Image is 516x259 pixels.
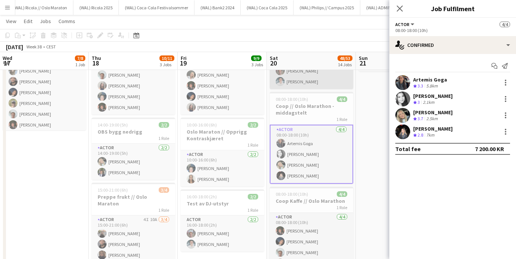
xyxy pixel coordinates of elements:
span: 3.3 [418,83,423,89]
h3: Preppe frukt // Oslo Maraton [92,194,175,207]
span: 3.7 [418,116,423,121]
span: 1 Role [247,207,258,213]
span: View [6,18,16,25]
span: 2.8 [418,132,423,138]
span: 19 [180,59,187,67]
span: 17 [1,59,12,67]
app-card-role: Actor4/408:00-18:00 (10h)Artemis Goga[PERSON_NAME][PERSON_NAME][PERSON_NAME] [270,125,353,184]
h3: Coop // Oslo Marathon - middagstelt [270,103,353,116]
span: 7/8 [75,55,85,61]
span: 2/2 [248,122,258,128]
app-card-role: Actor2/214:00-19:00 (5h)[PERSON_NAME][PERSON_NAME] [92,144,175,180]
span: 20 [269,59,278,67]
div: 3 Jobs [251,62,263,67]
span: 16:00-18:00 (2h) [187,194,217,199]
app-job-card: 10:00-16:00 (6h)2/2Oslo Maraton // Opprigg Kontraskjæret1 RoleActor2/210:00-16:00 (6h)[PERSON_NAM... [181,118,264,186]
button: (WAL) Coca-Cola Festivalsommer [119,0,194,15]
span: Edit [24,18,32,25]
div: Total fee [395,145,421,153]
span: Actor [395,22,409,27]
span: Sun [359,55,368,61]
span: Wed [3,55,12,61]
span: Week 38 [25,44,43,49]
app-card-role: Actor2/210:00-16:00 (6h)[PERSON_NAME][PERSON_NAME] [181,150,264,186]
div: [PERSON_NAME] [413,93,453,99]
a: Comms [56,16,78,26]
div: 2.5km [425,116,439,122]
div: 7km [425,132,436,138]
div: 3 Jobs [160,62,174,67]
span: Sat [270,55,278,61]
app-card-role: Actor5/509:00-17:00 (8h)[PERSON_NAME][PERSON_NAME][PERSON_NAME][PERSON_NAME][PERSON_NAME] [181,46,264,115]
h3: Job Fulfilment [389,4,516,13]
app-card-role: Actor2/216:00-18:00 (2h)[PERSON_NAME][PERSON_NAME] [181,215,264,252]
div: [DATE] [6,43,23,51]
h3: Coop Kaffe // Oslo Marathon [270,198,353,204]
span: 10/11 [159,55,174,61]
span: 10:00-16:00 (6h) [187,122,217,128]
span: 1 Role [336,116,347,122]
span: 21 [358,59,368,67]
div: Artemis Goga [413,76,447,83]
span: 14:00-19:00 (5h) [98,122,128,128]
span: 1 Role [336,205,347,210]
app-card-role: Actor10I4A7/809:00-19:00 (10h)[PERSON_NAME][PERSON_NAME][PERSON_NAME][PERSON_NAME][PERSON_NAME][P... [3,53,86,154]
button: (WAL) Ricola 2025 [73,0,119,15]
span: 15:00-21:00 (6h) [98,187,128,193]
div: 2.1km [421,99,436,106]
span: 4/4 [337,96,347,102]
span: 48/53 [338,55,352,61]
span: Thu [92,55,101,61]
a: Jobs [37,16,54,26]
span: Fri [181,55,187,61]
span: 2/2 [248,194,258,199]
app-job-card: 09:00-19:00 (10h)7/8Coop // Oslo Marathon opprigg1 RoleActor10I4A7/809:00-19:00 (10h)[PERSON_NAME... [3,20,86,130]
button: (WAL) Bank2 2024 [194,0,241,15]
app-job-card: 08:00-18:00 (10h)4/4Coop // Oslo Marathon - middagstelt1 RoleActor4/408:00-18:00 (10h)Artemis Gog... [270,92,353,184]
div: 08:00-18:00 (10h) [395,28,510,33]
app-card-role: Actor5/509:00-17:00 (8h)[PERSON_NAME][PERSON_NAME][PERSON_NAME][PERSON_NAME][PERSON_NAME] [92,46,175,115]
button: (WAL) Ricola // Oslo Maraton [7,0,73,15]
div: 5.8km [425,83,439,89]
span: 4/4 [500,22,510,27]
span: 4/4 [337,191,347,197]
button: (WAL) Coca Cola 2025 [241,0,294,15]
span: 2/2 [159,122,169,128]
span: 08:00-18:00 (10h) [276,96,308,102]
h3: OBS bygg nedrigg [92,128,175,135]
span: 9/9 [251,55,262,61]
span: Comms [58,18,75,25]
h3: Oslo Maraton // Opprigg Kontraskjæret [181,128,264,142]
div: [PERSON_NAME] [413,125,453,132]
div: 14 Jobs [338,62,352,67]
app-job-card: 16:00-18:00 (2h)2/2Test av DJ-utstyr1 RoleActor2/216:00-18:00 (2h)[PERSON_NAME][PERSON_NAME] [181,189,264,252]
span: 18 [91,59,101,67]
div: CEST [46,44,56,49]
app-card-role: Actor2/206:00-20:00 (14h)[PERSON_NAME][PERSON_NAME] [270,53,353,89]
div: 1 Job [75,62,85,67]
span: 1 Role [158,135,169,141]
div: Confirmed [389,36,516,54]
button: (WAL) ADMIN 2025 [360,0,407,15]
span: 3 [418,99,420,105]
span: Jobs [40,18,51,25]
app-job-card: 14:00-19:00 (5h)2/2OBS bygg nedrigg1 RoleActor2/214:00-19:00 (5h)[PERSON_NAME][PERSON_NAME] [92,118,175,180]
h3: Test av DJ-utstyr [181,200,264,207]
div: [PERSON_NAME] [413,109,453,116]
span: 08:00-18:00 (10h) [276,191,308,197]
a: Edit [21,16,35,26]
div: 7 200.00 KR [475,145,504,153]
span: 3/4 [159,187,169,193]
span: 1 Role [158,207,169,213]
span: 1 Role [247,142,258,148]
button: Actor [395,22,415,27]
button: (WAL) Philips // Campus 2025 [294,0,360,15]
a: View [3,16,19,26]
